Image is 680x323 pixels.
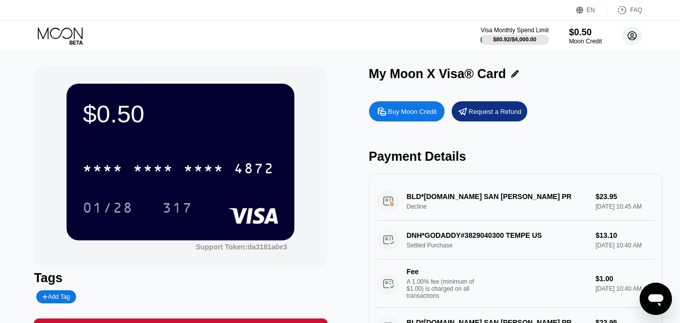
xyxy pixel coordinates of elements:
[452,101,527,121] div: Request a Refund
[480,27,548,34] div: Visa Monthly Spend Limit
[369,149,662,164] div: Payment Details
[42,293,70,300] div: Add Tag
[369,101,445,121] div: Buy Moon Credit
[75,195,141,220] div: 01/28
[196,243,287,251] div: Support Token: da3181a0e3
[234,162,274,178] div: 4872
[640,283,672,315] iframe: Button to launch messaging window, conversation in progress
[569,27,602,38] div: $0.50
[630,7,642,14] div: FAQ
[34,271,327,285] div: Tags
[377,260,654,308] div: FeeA 1.00% fee (minimum of $1.00) is charged on all transactions$1.00[DATE] 10:40 AM
[407,268,477,276] div: Fee
[83,201,133,217] div: 01/28
[36,290,76,303] div: Add Tag
[388,107,437,116] div: Buy Moon Credit
[587,7,595,14] div: EN
[369,67,506,81] div: My Moon X Visa® Card
[480,27,548,45] div: Visa Monthly Spend Limit$80.92/$4,000.00
[569,38,602,45] div: Moon Credit
[469,107,522,116] div: Request a Refund
[607,5,642,15] div: FAQ
[576,5,607,15] div: EN
[155,195,200,220] div: 317
[83,100,278,128] div: $0.50
[162,201,193,217] div: 317
[595,285,654,292] div: [DATE] 10:40 AM
[407,278,482,299] div: A 1.00% fee (minimum of $1.00) is charged on all transactions
[569,27,602,45] div: $0.50Moon Credit
[493,36,536,42] div: $80.92 / $4,000.00
[196,243,287,251] div: Support Token:da3181a0e3
[595,275,654,283] div: $1.00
